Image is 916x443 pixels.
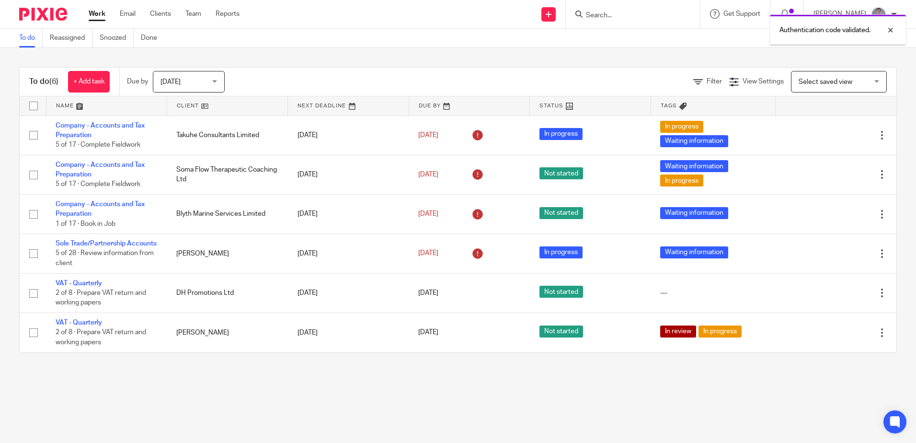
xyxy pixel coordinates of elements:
span: 2 of 8 · Prepare VAT return and working papers [56,329,146,346]
td: [DATE] [288,194,409,233]
span: Waiting information [660,246,728,258]
a: Sole Trade/Partnership Accounts [56,240,157,247]
a: VAT - Quarterly [56,280,102,287]
td: DH Promotions Ltd [167,273,287,313]
span: Waiting information [660,207,728,219]
span: In progress [539,128,583,140]
span: [DATE] [418,290,438,296]
td: Blyth Marine Services Limited [167,194,287,233]
a: VAT - Quarterly [56,319,102,326]
span: (6) [49,78,58,85]
a: Reassigned [50,29,92,47]
img: DSC05254%20(1).jpg [871,7,886,22]
span: Filter [707,78,722,85]
span: Not started [539,286,583,298]
span: In progress [660,175,703,187]
a: Team [185,9,201,19]
span: 5 of 28 · Review information from client [56,250,154,267]
span: In progress [660,121,703,133]
span: Waiting information [660,135,728,147]
td: [PERSON_NAME] [167,234,287,273]
span: Not started [539,326,583,338]
a: Clients [150,9,171,19]
h1: To do [29,77,58,87]
a: Reports [216,9,240,19]
a: To do [19,29,43,47]
a: Work [89,9,105,19]
span: [DATE] [418,329,438,336]
span: [DATE] [160,79,181,85]
a: Email [120,9,136,19]
span: Tags [661,103,677,108]
img: Pixie [19,8,67,21]
span: 1 of 17 · Book in Job [56,221,115,227]
span: [DATE] [418,132,438,139]
span: Select saved view [799,79,852,85]
span: [DATE] [418,171,438,178]
span: 5 of 17 · Complete Fieldwork [56,181,140,188]
a: Company - Accounts and Tax Preparation [56,122,145,139]
p: Authentication code validated. [779,25,870,35]
td: [DATE] [288,116,409,155]
a: + Add task [68,71,110,93]
span: In progress [698,326,742,338]
a: Done [141,29,164,47]
td: [DATE] [288,313,409,352]
div: --- [660,288,766,298]
td: [DATE] [288,273,409,313]
a: Company - Accounts and Tax Preparation [56,162,145,178]
td: [PERSON_NAME] [167,313,287,352]
span: In progress [539,246,583,258]
span: Waiting information [660,160,728,172]
td: [DATE] [288,155,409,194]
span: [DATE] [418,250,438,257]
span: Not started [539,167,583,179]
td: [DATE] [288,234,409,273]
a: Snoozed [100,29,134,47]
span: Not started [539,207,583,219]
a: Company - Accounts and Tax Preparation [56,201,145,217]
td: Takuhe Consultants Limited [167,116,287,155]
td: Soma Flow Therapeutic Coaching Ltd [167,155,287,194]
span: View Settings [743,78,784,85]
span: 5 of 17 · Complete Fieldwork [56,141,140,148]
span: 2 of 8 · Prepare VAT return and working papers [56,290,146,306]
span: [DATE] [418,210,438,217]
p: Due by [127,77,148,86]
span: In review [660,326,696,338]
